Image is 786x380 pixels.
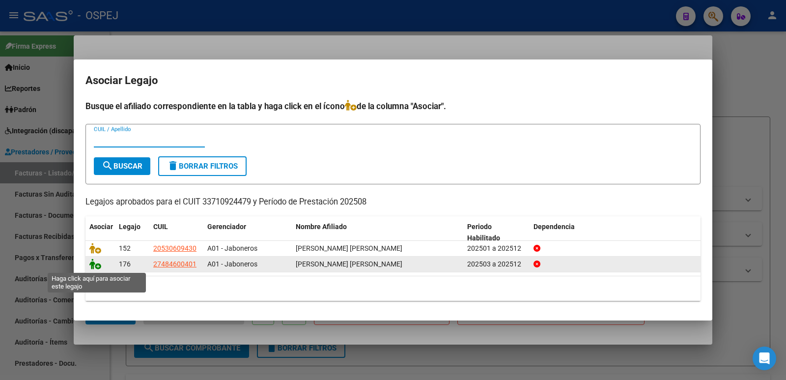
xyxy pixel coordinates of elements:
[296,244,402,252] span: FIGUEROA BRUNO JEREMIAS
[467,223,500,242] span: Periodo Habilitado
[102,160,113,172] mat-icon: search
[533,223,575,231] span: Dependencia
[203,216,292,249] datatable-header-cell: Gerenciador
[207,260,257,268] span: A01 - Jaboneros
[85,276,701,301] div: 2 registros
[85,196,701,208] p: Legajos aprobados para el CUIT 33710924479 y Período de Prestación 202508
[530,216,701,249] datatable-header-cell: Dependencia
[89,223,113,231] span: Asociar
[85,71,701,90] h2: Asociar Legajo
[207,223,246,231] span: Gerenciador
[207,244,257,252] span: A01 - Jaboneros
[167,160,179,172] mat-icon: delete
[153,244,196,252] span: 20530609430
[153,223,168,231] span: CUIL
[167,162,238,171] span: Borrar Filtros
[296,223,347,231] span: Nombre Afiliado
[467,259,526,270] div: 202503 a 202512
[149,216,203,249] datatable-header-cell: CUIL
[94,157,150,175] button: Buscar
[85,216,115,249] datatable-header-cell: Asociar
[467,243,526,254] div: 202501 a 202512
[292,216,463,249] datatable-header-cell: Nombre Afiliado
[463,216,530,249] datatable-header-cell: Periodo Habilitado
[119,223,140,231] span: Legajo
[119,244,131,252] span: 152
[153,260,196,268] span: 27484600401
[115,216,149,249] datatable-header-cell: Legajo
[158,156,247,176] button: Borrar Filtros
[85,100,701,113] h4: Busque el afiliado correspondiente en la tabla y haga click en el ícono de la columna "Asociar".
[119,260,131,268] span: 176
[102,162,142,171] span: Buscar
[296,260,402,268] span: ROSITO SOUTO MORENA GERALDINE
[753,347,776,370] div: Open Intercom Messenger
